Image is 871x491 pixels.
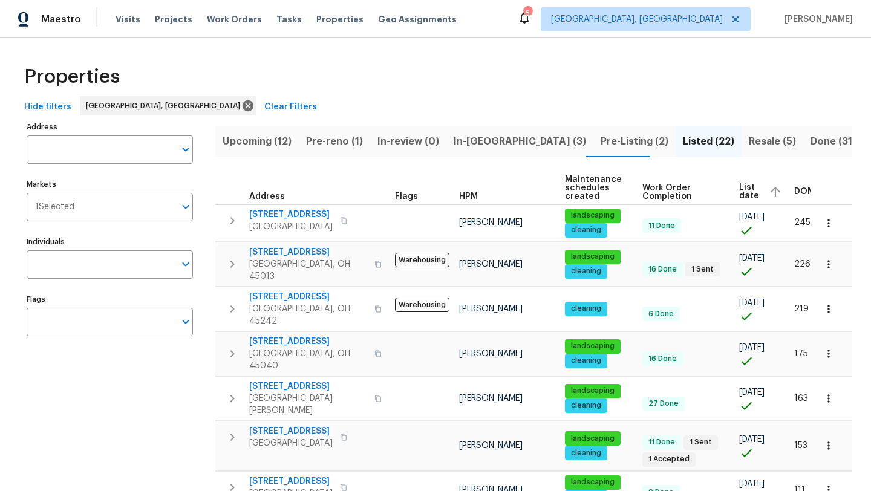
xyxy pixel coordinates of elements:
span: [DATE] [739,299,765,307]
span: [GEOGRAPHIC_DATA], OH 45040 [249,348,367,372]
span: [PERSON_NAME] [459,350,523,358]
span: [PERSON_NAME] [459,305,523,313]
span: [DATE] [739,213,765,221]
span: 11 Done [644,437,680,447]
span: landscaping [566,477,619,487]
span: 245 [794,218,811,227]
span: Clear Filters [264,100,317,115]
span: Tasks [276,15,302,24]
span: Warehousing [395,253,449,267]
span: 11 Done [644,221,680,231]
span: 153 [794,441,807,450]
span: Visits [116,13,140,25]
span: cleaning [566,400,606,411]
span: Flags [395,192,418,201]
span: Geo Assignments [378,13,457,25]
span: Properties [24,71,120,83]
span: List date [739,183,759,200]
span: 226 [794,260,811,268]
div: 5 [523,7,532,19]
span: Warehousing [395,298,449,312]
span: [STREET_ADDRESS] [249,475,333,487]
span: [STREET_ADDRESS] [249,209,333,221]
span: [DATE] [739,254,765,262]
span: Resale (5) [749,133,796,150]
label: Flags [27,296,193,303]
span: [STREET_ADDRESS] [249,336,367,348]
span: [GEOGRAPHIC_DATA], [GEOGRAPHIC_DATA] [551,13,723,25]
span: In-review (0) [377,133,439,150]
span: Pre-reno (1) [306,133,363,150]
span: cleaning [566,225,606,235]
span: [GEOGRAPHIC_DATA], OH 45013 [249,258,367,282]
span: [PERSON_NAME] [780,13,853,25]
span: [DATE] [739,435,765,444]
button: Open [177,256,194,273]
span: Upcoming (12) [223,133,292,150]
span: Pre-Listing (2) [601,133,668,150]
span: Work Order Completion [642,184,719,201]
span: 219 [794,305,809,313]
span: 16 Done [644,354,682,364]
span: [STREET_ADDRESS] [249,380,367,392]
span: [GEOGRAPHIC_DATA], [GEOGRAPHIC_DATA] [86,100,245,112]
span: Maestro [41,13,81,25]
span: Projects [155,13,192,25]
span: [GEOGRAPHIC_DATA], OH 45242 [249,303,367,327]
span: HPM [459,192,478,201]
button: Hide filters [19,96,76,119]
span: 16 Done [644,264,682,275]
span: landscaping [566,386,619,396]
span: [GEOGRAPHIC_DATA][PERSON_NAME] [249,392,367,417]
span: cleaning [566,356,606,366]
span: cleaning [566,304,606,314]
span: 175 [794,350,808,358]
span: 6 Done [644,309,679,319]
span: [STREET_ADDRESS] [249,246,367,258]
button: Clear Filters [259,96,322,119]
span: DOM [794,187,815,196]
span: landscaping [566,434,619,444]
span: 27 Done [644,398,683,409]
label: Individuals [27,238,193,245]
span: Hide filters [24,100,71,115]
span: Listed (22) [683,133,734,150]
span: Address [249,192,285,201]
button: Open [177,313,194,330]
span: [STREET_ADDRESS] [249,291,367,303]
span: [STREET_ADDRESS] [249,425,333,437]
span: [DATE] [739,343,765,352]
span: landscaping [566,341,619,351]
span: [PERSON_NAME] [459,394,523,403]
span: [GEOGRAPHIC_DATA] [249,437,333,449]
span: [DATE] [739,388,765,397]
span: Properties [316,13,364,25]
span: Maintenance schedules created [565,175,622,201]
span: 1 Sent [687,264,719,275]
span: 1 Sent [685,437,717,447]
span: [PERSON_NAME] [459,441,523,450]
span: Done (313) [811,133,862,150]
button: Open [177,141,194,158]
button: Open [177,198,194,215]
div: [GEOGRAPHIC_DATA], [GEOGRAPHIC_DATA] [80,96,256,115]
span: 1 Selected [35,202,74,212]
span: 163 [794,394,808,403]
span: Work Orders [207,13,262,25]
span: In-[GEOGRAPHIC_DATA] (3) [454,133,586,150]
span: landscaping [566,252,619,262]
span: [PERSON_NAME] [459,218,523,227]
span: cleaning [566,448,606,458]
span: 1 Accepted [644,454,694,464]
label: Markets [27,181,193,188]
span: [DATE] [739,480,765,488]
span: [GEOGRAPHIC_DATA] [249,221,333,233]
label: Address [27,123,193,131]
span: [PERSON_NAME] [459,260,523,268]
span: landscaping [566,210,619,221]
span: cleaning [566,266,606,276]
